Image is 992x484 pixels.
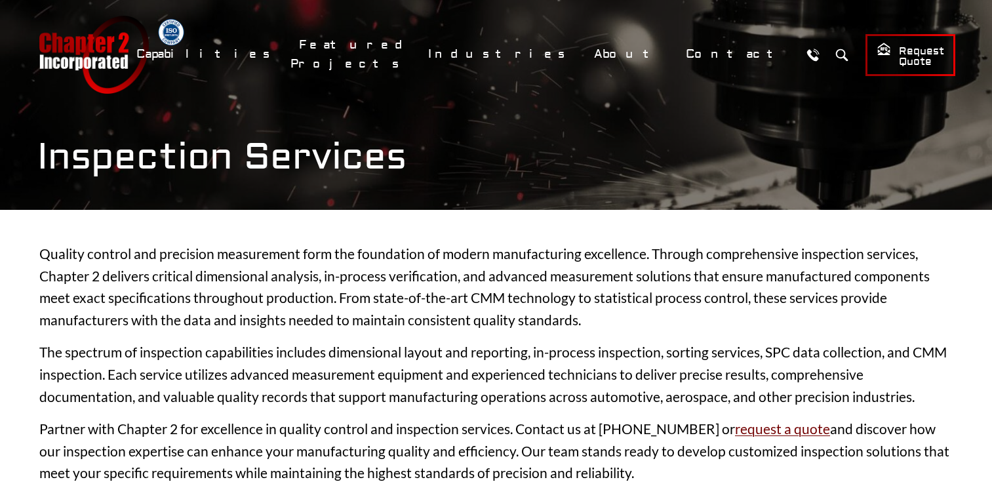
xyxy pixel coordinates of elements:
a: Capabilities [128,40,284,68]
a: Featured Projects [290,31,413,78]
a: Call Us [801,43,825,67]
h1: Inspection Services [37,135,955,179]
p: The spectrum of inspection capabilities includes dimensional layout and reporting, in-process ins... [39,341,953,407]
a: Request Quote [865,34,955,76]
a: request a quote [735,420,830,437]
p: Quality control and precision measurement form the foundation of modern manufacturing excellence.... [39,243,953,331]
button: Search [830,43,854,67]
a: Contact [677,40,795,68]
a: Chapter 2 Incorporated [37,16,149,94]
p: Partner with Chapter 2 for excellence in quality control and inspection services. Contact us at [... [39,418,953,484]
a: About [585,40,671,68]
a: Industries [420,40,579,68]
span: Request Quote [877,42,944,69]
